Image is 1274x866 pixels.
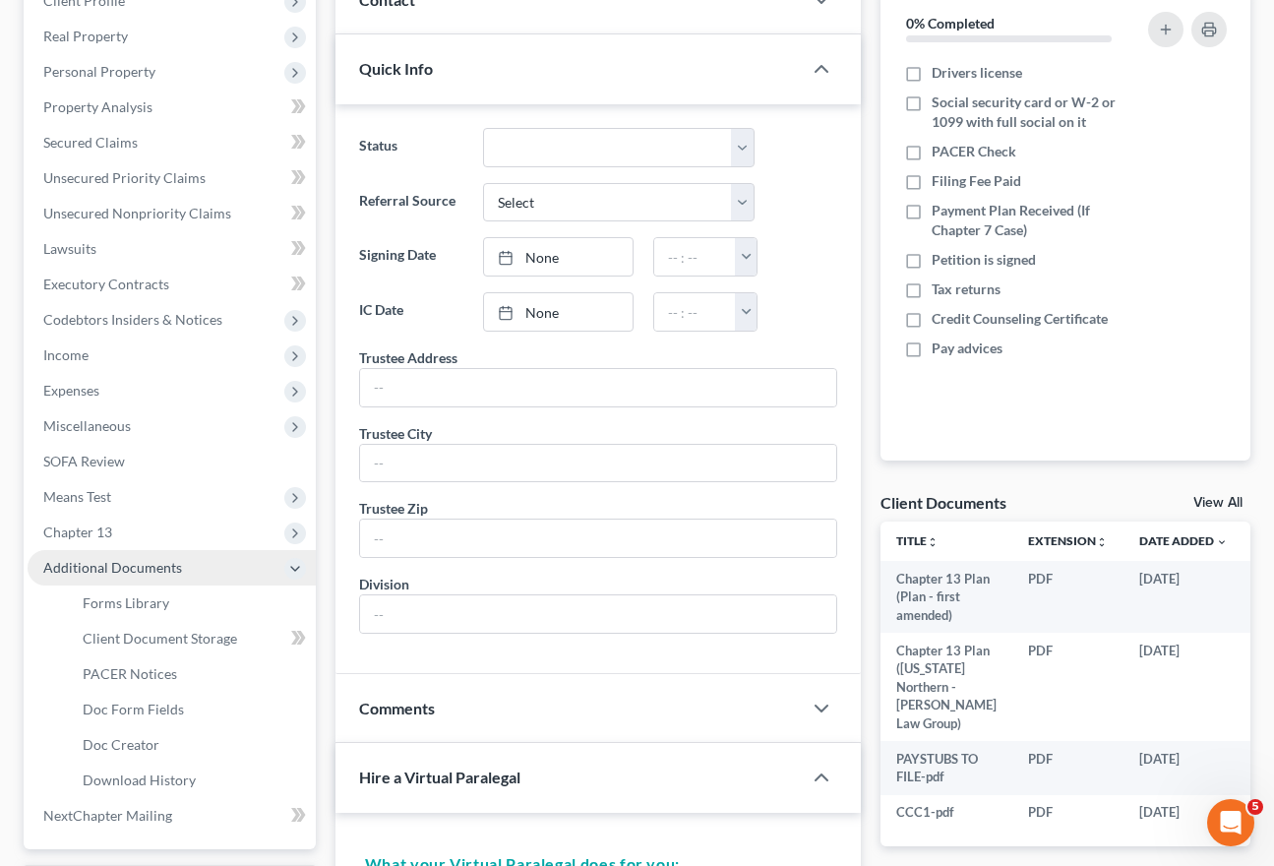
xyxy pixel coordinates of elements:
[1123,741,1244,795] td: [DATE]
[43,311,222,328] span: Codebtors Insiders & Notices
[43,488,111,505] span: Means Test
[896,533,939,548] a: Titleunfold_more
[28,267,316,302] a: Executory Contracts
[484,238,632,276] a: None
[349,128,474,167] label: Status
[43,346,89,363] span: Income
[880,492,1006,513] div: Client Documents
[1207,799,1254,846] iframe: Intercom live chat
[83,630,237,647] span: Client Document Storage
[43,382,99,399] span: Expenses
[1012,795,1123,831] td: PDF
[654,293,737,331] input: -- : --
[654,238,737,276] input: -- : --
[43,205,231,221] span: Unsecured Nonpriority Claims
[1123,561,1244,633] td: [DATE]
[932,309,1108,329] span: Credit Counseling Certificate
[359,768,520,786] span: Hire a Virtual Paralegal
[1216,536,1228,548] i: expand_more
[359,423,432,444] div: Trustee City
[932,171,1021,191] span: Filing Fee Paid
[83,594,169,611] span: Forms Library
[1193,496,1243,510] a: View All
[484,293,632,331] a: None
[880,561,1012,633] td: Chapter 13 Plan (Plan - first amended)
[880,633,1012,741] td: Chapter 13 Plan ([US_STATE] Northern - [PERSON_NAME] Law Group)
[360,520,836,557] input: --
[28,90,316,125] a: Property Analysis
[67,727,316,763] a: Doc Creator
[43,240,96,257] span: Lawsuits
[43,807,172,824] span: NextChapter Mailing
[43,63,155,80] span: Personal Property
[359,347,457,368] div: Trustee Address
[1096,536,1108,548] i: unfold_more
[67,692,316,727] a: Doc Form Fields
[1123,795,1244,831] td: [DATE]
[67,656,316,692] a: PACER Notices
[83,772,196,788] span: Download History
[359,574,409,594] div: Division
[360,445,836,482] input: --
[1028,533,1108,548] a: Extensionunfold_more
[932,279,1001,299] span: Tax returns
[28,196,316,231] a: Unsecured Nonpriority Claims
[43,559,182,576] span: Additional Documents
[43,524,112,540] span: Chapter 13
[360,369,836,406] input: --
[1139,533,1228,548] a: Date Added expand_more
[932,250,1036,270] span: Petition is signed
[932,201,1141,240] span: Payment Plan Received (If Chapter 7 Case)
[359,699,435,717] span: Comments
[360,595,836,633] input: --
[880,741,1012,795] td: PAYSTUBS TO FILE-pdf
[349,183,474,222] label: Referral Source
[67,621,316,656] a: Client Document Storage
[83,665,177,682] span: PACER Notices
[43,98,152,115] span: Property Analysis
[1012,741,1123,795] td: PDF
[43,169,206,186] span: Unsecured Priority Claims
[43,417,131,434] span: Miscellaneous
[359,498,428,519] div: Trustee Zip
[1247,799,1263,815] span: 5
[83,736,159,753] span: Doc Creator
[67,763,316,798] a: Download History
[43,28,128,44] span: Real Property
[880,795,1012,831] td: CCC1-pdf
[927,536,939,548] i: unfold_more
[67,586,316,621] a: Forms Library
[932,142,1016,161] span: PACER Check
[932,63,1022,83] span: Drivers license
[1123,633,1244,741] td: [DATE]
[349,292,474,332] label: IC Date
[28,798,316,834] a: NextChapter Mailing
[28,125,316,160] a: Secured Claims
[349,237,474,277] label: Signing Date
[28,231,316,267] a: Lawsuits
[359,59,433,78] span: Quick Info
[932,339,1002,358] span: Pay advices
[906,15,995,31] strong: 0% Completed
[1012,633,1123,741] td: PDF
[28,444,316,479] a: SOFA Review
[28,160,316,196] a: Unsecured Priority Claims
[43,453,125,469] span: SOFA Review
[43,134,138,151] span: Secured Claims
[83,701,184,717] span: Doc Form Fields
[43,276,169,292] span: Executory Contracts
[932,93,1141,132] span: Social security card or W-2 or 1099 with full social on it
[1012,561,1123,633] td: PDF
